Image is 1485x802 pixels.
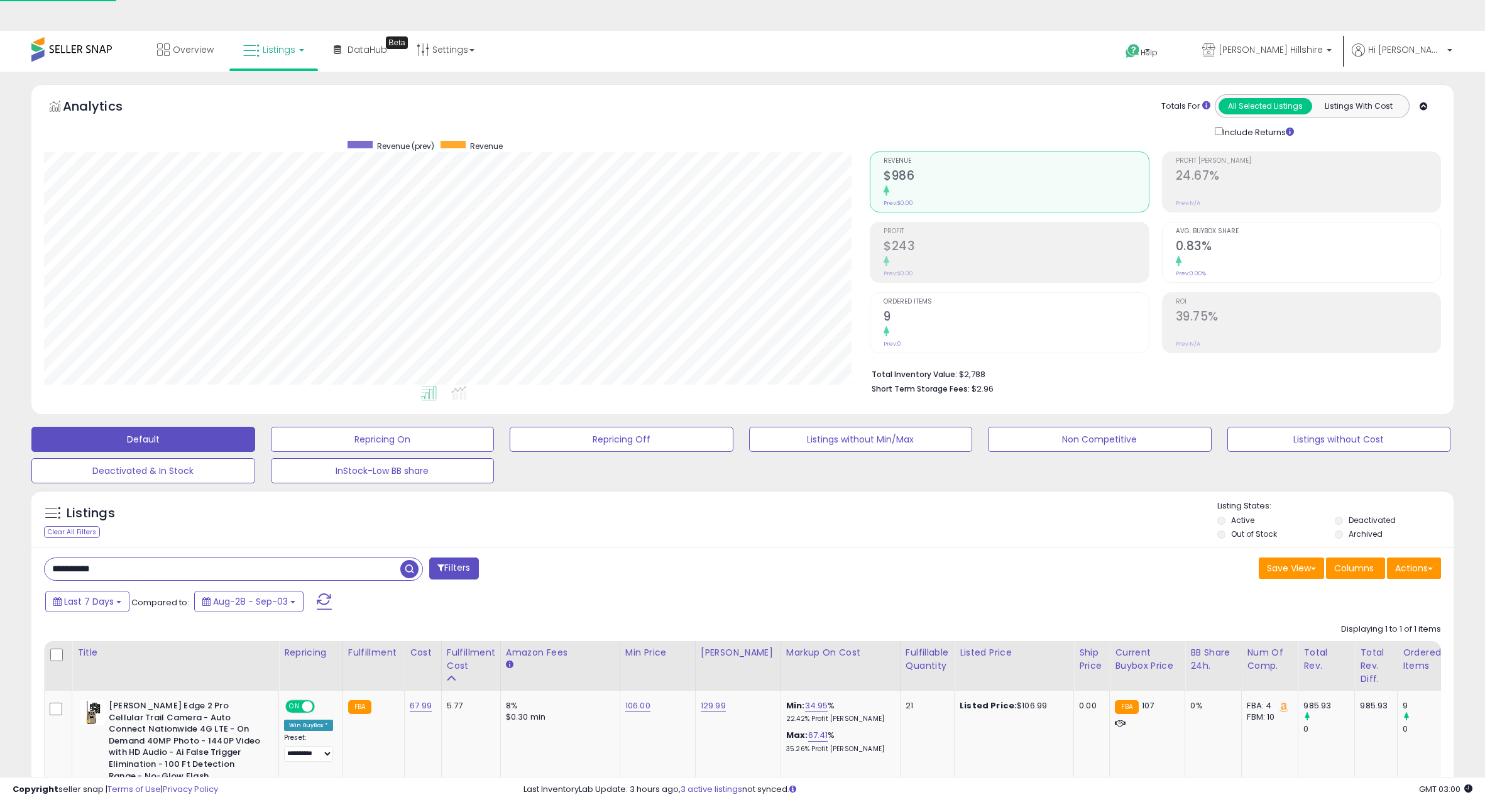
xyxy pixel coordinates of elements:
[884,239,1148,256] h2: $243
[447,700,491,711] div: 5.77
[1176,309,1440,326] h2: 39.75%
[1360,700,1388,711] div: 985.93
[1217,500,1454,512] p: Listing States:
[1303,646,1349,673] div: Total Rev.
[410,700,432,712] a: 67.99
[872,369,957,380] b: Total Inventory Value:
[506,700,610,711] div: 8%
[884,340,901,348] small: Prev: 0
[67,505,115,522] h5: Listings
[213,595,288,608] span: Aug-28 - Sep-03
[972,383,994,395] span: $2.96
[1247,700,1288,711] div: FBA: 4
[884,158,1148,165] span: Revenue
[808,729,828,742] a: 67.41
[884,228,1148,235] span: Profit
[429,558,478,580] button: Filters
[1247,711,1288,723] div: FBM: 10
[44,526,100,538] div: Clear All Filters
[1326,558,1385,579] button: Columns
[681,783,742,795] a: 3 active listings
[45,591,129,612] button: Last 7 Days
[786,745,890,754] p: 35.26% Profit [PERSON_NAME]
[786,715,890,723] p: 22.42% Profit [PERSON_NAME]
[447,646,495,673] div: Fulfillment Cost
[1176,158,1440,165] span: Profit [PERSON_NAME]
[234,31,314,69] a: Listings
[872,383,970,394] b: Short Term Storage Fees:
[1419,783,1472,795] span: 2025-09-12 03:00 GMT
[1176,340,1200,348] small: Prev: N/A
[263,43,295,56] span: Listings
[64,595,114,608] span: Last 7 Days
[1368,43,1444,56] span: Hi [PERSON_NAME]
[1079,646,1104,673] div: Ship Price
[377,141,434,151] span: Revenue (prev)
[988,427,1212,452] button: Non Competitive
[1161,101,1210,113] div: Totals For
[786,730,890,753] div: %
[77,646,273,659] div: Title
[1259,558,1324,579] button: Save View
[1341,623,1441,635] div: Displaying 1 to 1 of 1 items
[1219,43,1323,56] span: [PERSON_NAME] Hillshire
[805,700,828,712] a: 34.95
[31,427,255,452] button: Default
[625,646,690,659] div: Min Price
[1079,700,1100,711] div: 0.00
[884,309,1148,326] h2: 9
[1115,646,1180,673] div: Current Buybox Price
[701,700,726,712] a: 129.99
[781,641,900,691] th: The percentage added to the cost of goods (COGS) that forms the calculator for Min & Max prices.
[1176,168,1440,185] h2: 24.67%
[287,701,302,712] span: ON
[284,646,337,659] div: Repricing
[1125,43,1141,59] i: Get Help
[786,700,890,723] div: %
[1349,515,1396,525] label: Deactivated
[13,784,218,796] div: seller snap | |
[284,720,333,731] div: Win BuyBox *
[1176,299,1440,305] span: ROI
[271,427,495,452] button: Repricing On
[1403,646,1449,673] div: Ordered Items
[1176,228,1440,235] span: Avg. Buybox Share
[786,646,895,659] div: Markup on Cost
[348,43,387,56] span: DataHub
[960,700,1064,711] div: $106.99
[284,733,333,762] div: Preset:
[960,700,1017,711] b: Listed Price:
[1387,558,1441,579] button: Actions
[131,596,189,608] span: Compared to:
[1247,646,1293,673] div: Num of Comp.
[1231,515,1254,525] label: Active
[906,700,945,711] div: 21
[80,700,106,725] img: 41-FX49sIFL._SL40_.jpg
[1205,124,1309,139] div: Include Returns
[1115,34,1182,72] a: Help
[1176,199,1200,207] small: Prev: N/A
[625,700,650,712] a: 106.00
[1312,98,1405,114] button: Listings With Cost
[510,427,733,452] button: Repricing Off
[1176,270,1206,277] small: Prev: 0.00%
[410,646,436,659] div: Cost
[107,783,161,795] a: Terms of Use
[884,199,913,207] small: Prev: $0.00
[884,168,1148,185] h2: $986
[386,36,408,49] div: Tooltip anchor
[884,270,913,277] small: Prev: $0.00
[31,458,255,483] button: Deactivated & In Stock
[872,366,1432,381] li: $2,788
[786,700,805,711] b: Min:
[271,458,495,483] button: InStock-Low BB share
[1193,31,1341,72] a: [PERSON_NAME] Hillshire
[470,141,503,151] span: Revenue
[1190,646,1236,673] div: BB Share 24h.
[906,646,949,673] div: Fulfillable Quantity
[13,783,58,795] strong: Copyright
[1142,700,1154,711] span: 107
[1349,529,1383,539] label: Archived
[348,700,371,714] small: FBA
[1227,427,1451,452] button: Listings without Cost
